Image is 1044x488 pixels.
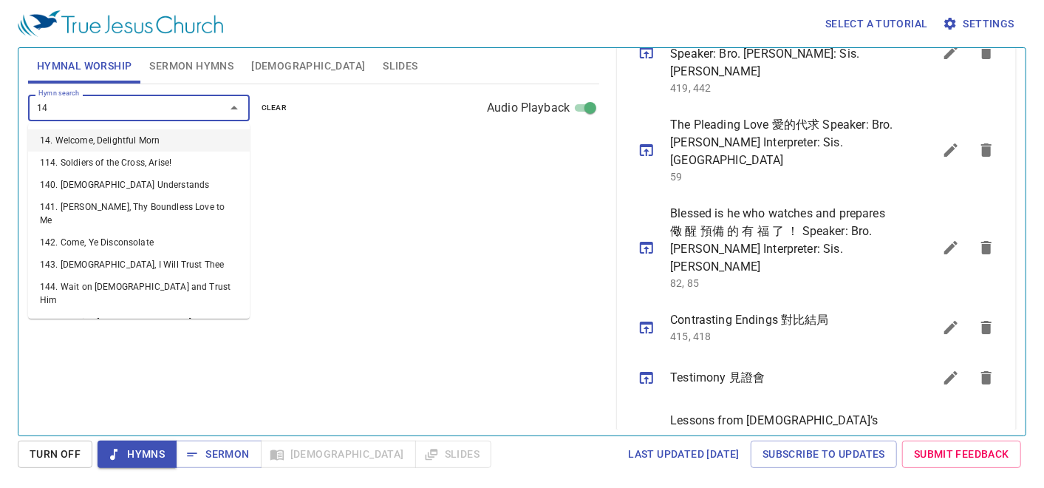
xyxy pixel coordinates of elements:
span: Subscribe to Updates [762,445,885,464]
li: 114. Soldiers of the Cross, Arise! [28,152,250,174]
span: Lessons from [DEMOGRAPHIC_DATA]’s Judgements [DEMOGRAPHIC_DATA]判決的教訓 Speaker: Brother [PERSON_NAM... [670,412,898,483]
li: 14. Welcome, Delightful Morn [28,129,250,152]
button: Sermon [176,441,261,468]
span: Slides [383,57,417,75]
li: 145. Trusting [DEMOGRAPHIC_DATA] [28,311,250,333]
span: Contrasting Endings 對比結局 [670,311,898,329]
span: Select a tutorial [825,15,928,33]
span: Audio Playback [487,99,570,117]
button: Settings [940,10,1020,38]
button: Turn Off [18,441,92,468]
li: 144. Wait on [DEMOGRAPHIC_DATA] and Trust Him [28,276,250,311]
img: True Jesus Church [18,10,223,37]
span: Last updated [DATE] [628,445,740,464]
span: Settings [946,15,1014,33]
p: 419, 442 [670,81,898,95]
p: 415, 418 [670,329,898,344]
p: 82, 85 [670,276,898,291]
span: clear [262,101,287,115]
span: [DEMOGRAPHIC_DATA] [251,57,365,75]
li: 143. [DEMOGRAPHIC_DATA], I Will Trust Thee [28,254,250,276]
span: Blessed is he who watches and prepares 儆 醒 預備 的 有 福 了 ！ Speaker: Bro. [PERSON_NAME] Interpreter: ... [670,205,898,276]
span: Submit Feedback [914,445,1009,464]
span: The Pleading Love 愛的代求 Speaker: Bro. [PERSON_NAME] Interpreter: Sis. [GEOGRAPHIC_DATA] [670,116,898,169]
button: Close [224,98,245,118]
a: Submit Feedback [902,441,1021,468]
a: Last updated [DATE] [622,441,746,468]
span: Sermon [188,445,249,464]
span: Sermon Hymns [149,57,233,75]
li: 140. [DEMOGRAPHIC_DATA] Understands [28,174,250,196]
button: Hymns [98,441,177,468]
span: Turn Off [30,445,81,464]
span: Hymns [109,445,165,464]
button: clear [253,99,296,117]
div: Testimony 見證會 [110,35,214,91]
li: 142. Come, Ye Disconsolate [28,231,250,254]
p: 59 [670,169,898,184]
button: Select a tutorial [819,10,934,38]
li: 141. [PERSON_NAME], Thy Boundless Love to Me [28,196,250,231]
span: Testimony 見證會 [670,369,898,387]
a: Subscribe to Updates [751,441,897,468]
span: Hymnal Worship [37,57,132,75]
